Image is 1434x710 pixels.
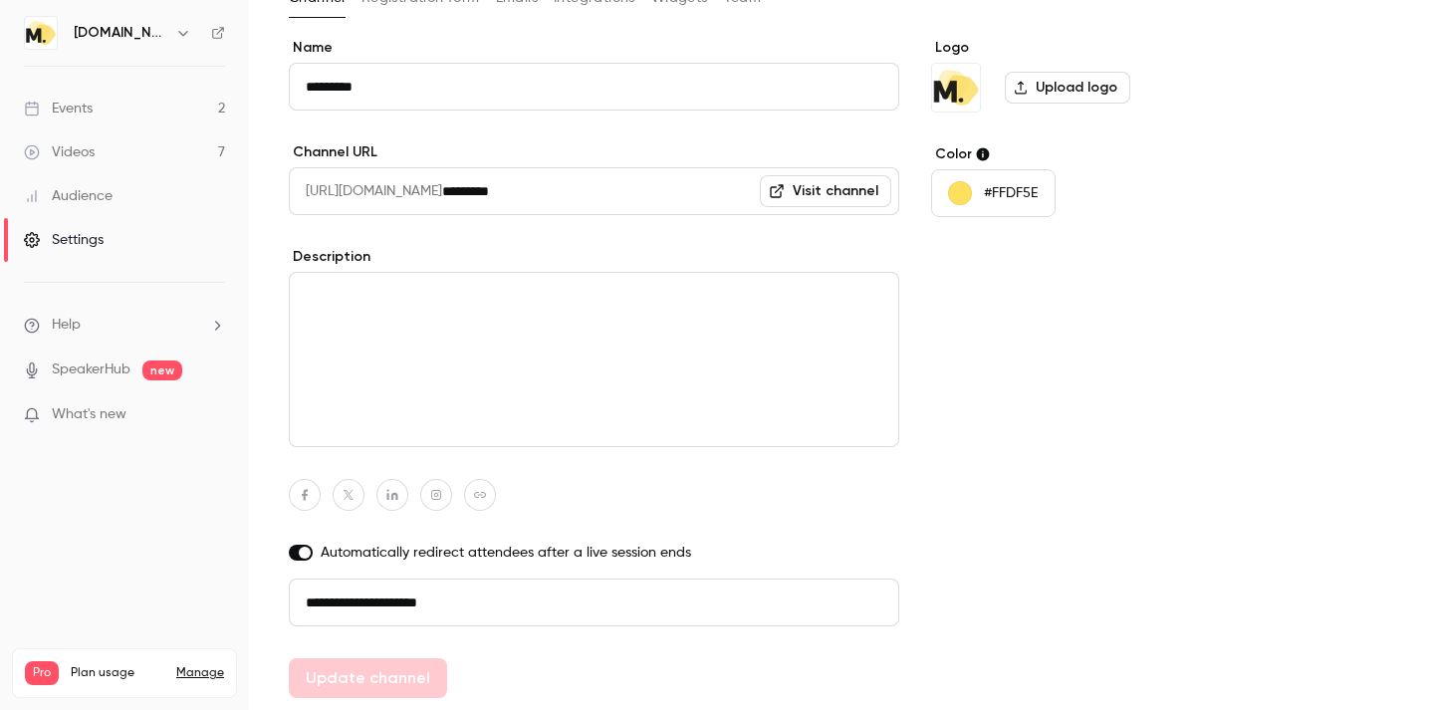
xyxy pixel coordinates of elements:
[176,665,224,681] a: Manage
[24,186,113,206] div: Audience
[289,543,899,563] label: Automatically redirect attendees after a live session ends
[289,167,442,215] span: [URL][DOMAIN_NAME]
[74,23,167,43] h6: [DOMAIN_NAME]
[931,144,1237,164] label: Color
[1005,72,1130,104] label: Upload logo
[24,315,225,336] li: help-dropdown-opener
[289,38,899,58] label: Name
[984,183,1038,203] p: #FFDF5E
[931,38,1237,58] label: Logo
[142,360,182,380] span: new
[24,230,104,250] div: Settings
[52,404,126,425] span: What's new
[52,359,130,380] a: SpeakerHub
[71,665,164,681] span: Plan usage
[932,64,980,112] img: moka.care
[931,169,1056,217] button: #FFDF5E
[289,142,899,162] label: Channel URL
[25,17,57,49] img: moka.care
[52,315,81,336] span: Help
[24,142,95,162] div: Videos
[760,175,891,207] a: Visit channel
[201,406,225,424] iframe: Noticeable Trigger
[289,247,899,267] label: Description
[25,661,59,685] span: Pro
[24,99,93,118] div: Events
[931,38,1237,113] section: Logo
